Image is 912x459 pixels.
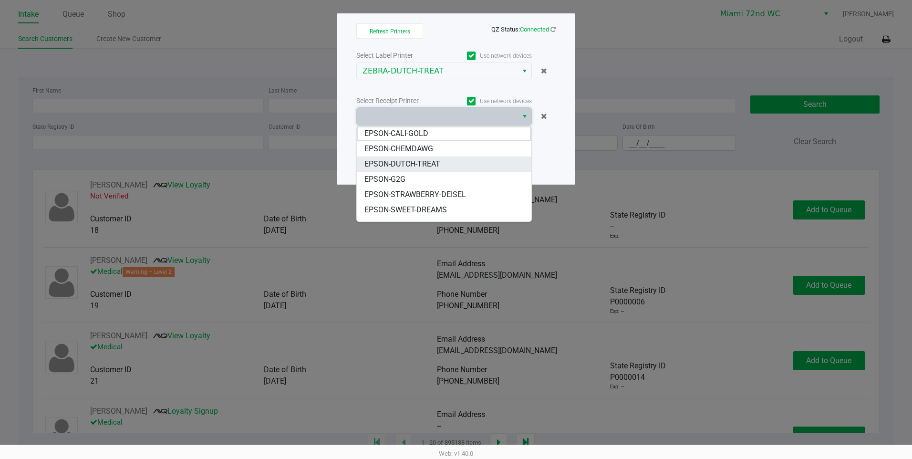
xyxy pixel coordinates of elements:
[364,158,440,170] span: EPSON-DUTCH-TREAT
[364,143,433,155] span: EPSON-CHEMDAWG
[444,52,532,60] label: Use network devices
[364,174,405,185] span: EPSON-G2G
[518,63,531,80] button: Select
[518,108,531,125] button: Select
[439,450,473,457] span: Web: v1.40.0
[491,26,556,33] span: QZ Status:
[356,96,444,106] div: Select Receipt Printer
[364,189,466,200] span: EPSON-STRAWBERRY-DEISEL
[520,26,549,33] span: Connected
[364,219,444,231] span: EPSON-THE-OG-SKUNK
[356,51,444,61] div: Select Label Printer
[444,97,532,105] label: Use network devices
[364,204,447,216] span: EPSON-SWEET-DREAMS
[370,28,410,35] span: Refresh Printers
[356,23,423,39] button: Refresh Printers
[363,65,512,77] span: ZEBRA-DUTCH-TREAT
[364,128,428,139] span: EPSON-CALI-GOLD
